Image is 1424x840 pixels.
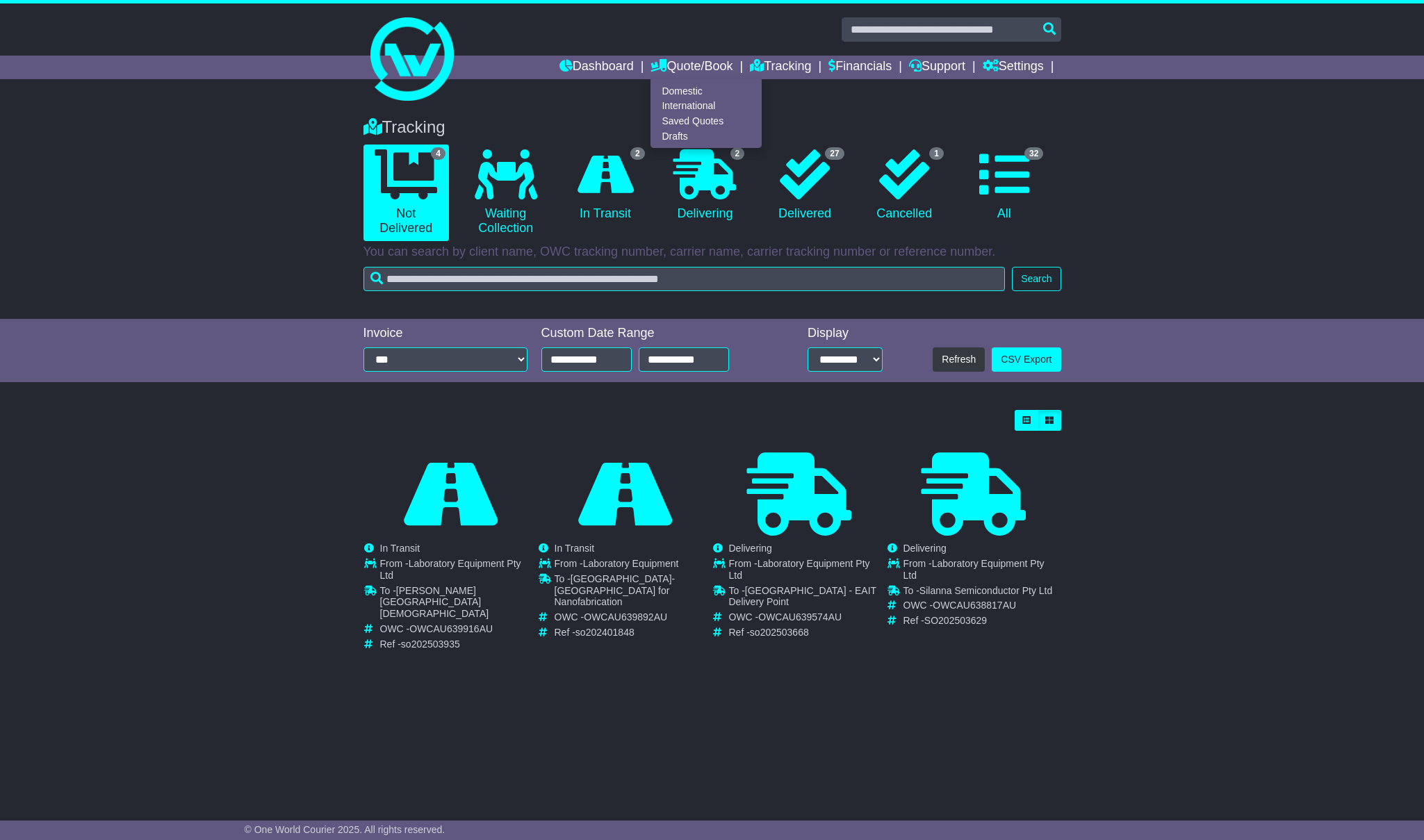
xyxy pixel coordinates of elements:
[651,114,761,129] a: Saved Quotes
[363,245,1061,260] p: You can search by client name, OWC tracking number, carrier name, carrier tracking number or refe...
[380,543,420,554] span: In Transit
[729,585,876,608] span: [GEOGRAPHIC_DATA] - EAIT Delivery Point
[903,558,1045,581] span: Laboratory Equipment Pty Ltd
[750,627,809,638] span: so202503668
[828,56,892,79] a: Financials
[903,585,1061,600] td: To -
[409,623,493,634] span: OWCAU639916AU
[909,56,965,79] a: Support
[729,585,886,612] td: To -
[555,543,595,554] span: In Transit
[903,600,1061,615] td: OWC -
[983,56,1044,79] a: Settings
[245,824,445,835] span: © One World Courier 2025. All rights reserved.
[463,145,548,241] a: Waiting Collection
[662,145,748,227] a: 2 Delivering
[401,639,460,650] span: so202503935
[583,558,679,569] span: Laboratory Equipment
[729,543,772,554] span: Delivering
[380,585,489,620] span: [PERSON_NAME][GEOGRAPHIC_DATA][DEMOGRAPHIC_DATA]
[584,611,667,623] span: OWCAU639892AU
[903,543,947,554] span: Delivering
[541,326,764,341] div: Custom Date Range
[555,611,712,627] td: OWC -
[562,145,648,227] a: 2 In Transit
[919,585,1052,596] span: Silanna Semiconductor Pty Ltd
[380,639,537,650] td: Ref -
[650,79,762,148] div: Quote/Book
[651,83,761,99] a: Domestic
[650,56,733,79] a: Quote/Book
[729,627,886,639] td: Ref -
[555,627,712,639] td: Ref -
[651,129,761,144] a: Drafts
[729,558,886,585] td: From -
[357,117,1068,138] div: Tracking
[730,147,745,160] span: 2
[1012,267,1061,291] button: Search
[1024,147,1043,160] span: 32
[555,573,712,611] td: To -
[750,56,811,79] a: Tracking
[808,326,883,341] div: Display
[961,145,1047,227] a: 32 All
[903,558,1061,585] td: From -
[651,99,761,114] a: International
[575,627,635,638] span: so202401848
[992,347,1061,372] a: CSV Export
[762,145,847,227] a: 27 Delivered
[903,615,1061,627] td: Ref -
[933,600,1016,611] span: OWCAU638817AU
[555,558,712,573] td: From -
[825,147,844,160] span: 27
[862,145,947,227] a: 1 Cancelled
[363,145,449,241] a: 4 Not Delivered
[758,611,842,623] span: OWCAU639574AU
[380,585,537,623] td: To -
[933,347,985,372] button: Refresh
[559,56,634,79] a: Dashboard
[431,147,445,160] span: 4
[630,147,645,160] span: 2
[363,326,527,341] div: Invoice
[924,615,987,626] span: SO202503629
[380,558,521,581] span: Laboratory Equipment Pty Ltd
[380,558,537,585] td: From -
[729,611,886,627] td: OWC -
[929,147,944,160] span: 1
[729,558,870,581] span: Laboratory Equipment Pty Ltd
[555,573,676,608] span: [GEOGRAPHIC_DATA]- [GEOGRAPHIC_DATA] for Nanofabrication
[380,623,537,639] td: OWC -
